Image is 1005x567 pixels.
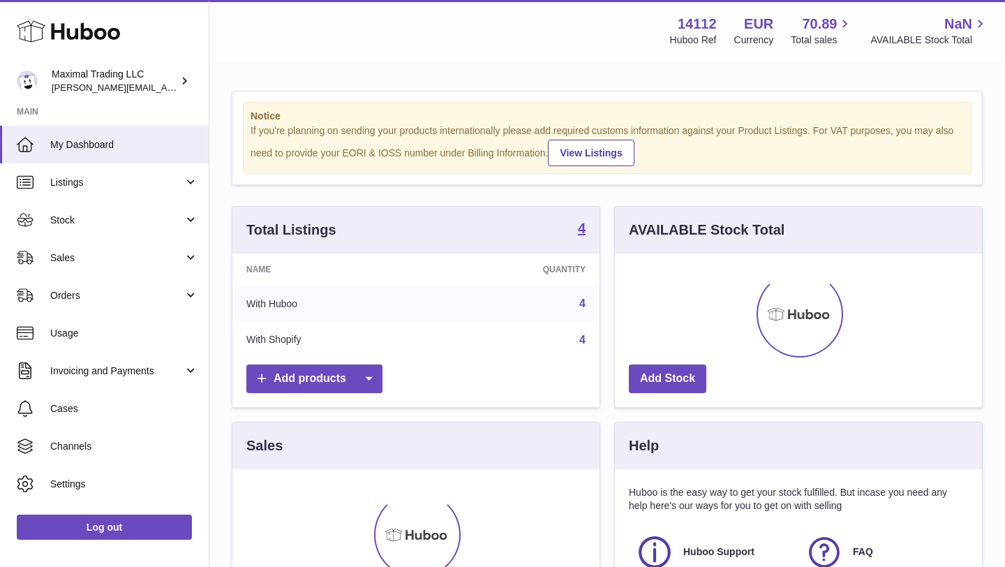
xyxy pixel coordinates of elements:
span: FAQ [853,545,873,559]
h3: Sales [246,436,283,455]
strong: 4 [578,221,586,235]
span: Settings [50,478,198,491]
strong: EUR [744,15,773,34]
span: My Dashboard [50,138,198,152]
span: NaN [944,15,972,34]
h3: AVAILABLE Stock Total [629,221,784,240]
span: Cases [50,402,198,415]
span: Total sales [791,34,853,47]
span: Huboo Support [683,545,754,559]
span: Orders [50,289,184,302]
div: Huboo Ref [670,34,717,47]
div: Currency [734,34,774,47]
h3: Total Listings [246,221,336,240]
div: If you're planning on sending your products internationally please add required customs informati... [251,124,964,166]
p: Huboo is the easy way to get your stock fulfilled. But incase you need any help here's our ways f... [629,486,968,513]
span: Invoicing and Payments [50,364,184,378]
h3: Help [629,436,659,455]
span: Sales [50,251,184,265]
th: Quantity [431,253,600,286]
div: Maximal Trading LLC [52,68,177,94]
a: Add Stock [629,364,706,393]
span: AVAILABLE Stock Total [870,34,988,47]
strong: 14112 [678,15,717,34]
a: 4 [578,221,586,238]
a: 4 [579,334,586,346]
span: Stock [50,214,184,227]
strong: Notice [251,110,964,123]
td: With Huboo [232,286,431,322]
a: Add products [246,364,382,393]
a: NaN AVAILABLE Stock Total [870,15,988,47]
a: Log out [17,515,192,540]
a: 70.89 Total sales [791,15,853,47]
span: Channels [50,440,198,453]
a: View Listings [548,140,634,166]
a: 4 [579,297,586,309]
span: [PERSON_NAME][EMAIL_ADDRESS][DOMAIN_NAME] [52,82,280,93]
img: scott@scottkanacher.com [17,71,38,91]
span: Usage [50,327,198,340]
td: With Shopify [232,322,431,358]
span: 70.89 [802,15,837,34]
th: Name [232,253,431,286]
span: Listings [50,176,184,189]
